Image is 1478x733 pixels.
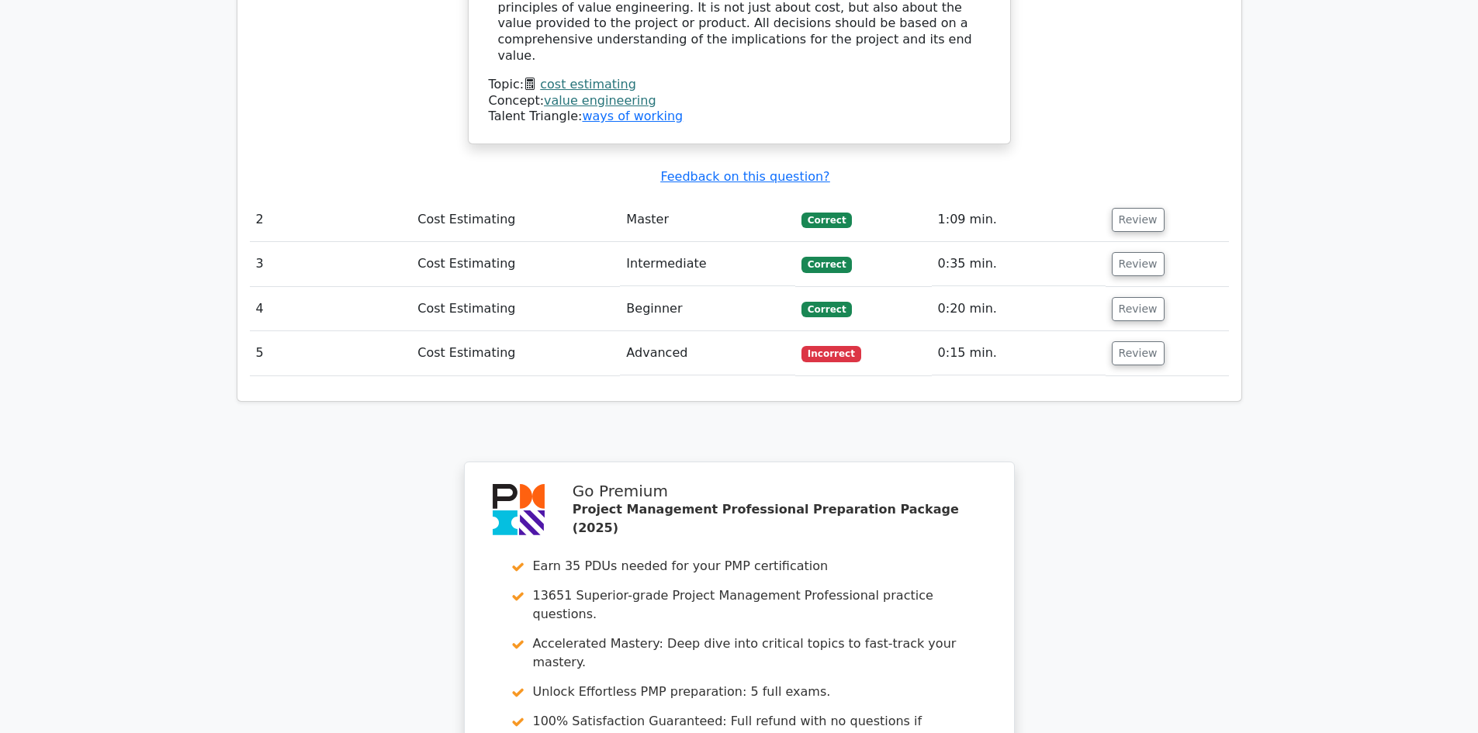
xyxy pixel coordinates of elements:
[411,242,620,286] td: Cost Estimating
[932,242,1106,286] td: 0:35 min.
[544,93,656,108] a: value engineering
[489,93,990,109] div: Concept:
[1112,297,1165,321] button: Review
[250,198,412,242] td: 2
[250,287,412,331] td: 4
[489,77,990,93] div: Topic:
[620,242,795,286] td: Intermediate
[801,257,852,272] span: Correct
[582,109,683,123] a: ways of working
[801,213,852,228] span: Correct
[1112,208,1165,232] button: Review
[932,287,1106,331] td: 0:20 min.
[411,198,620,242] td: Cost Estimating
[660,169,829,184] a: Feedback on this question?
[1112,252,1165,276] button: Review
[1112,341,1165,365] button: Review
[801,302,852,317] span: Correct
[932,198,1106,242] td: 1:09 min.
[540,77,636,92] a: cost estimating
[620,198,795,242] td: Master
[250,331,412,375] td: 5
[932,331,1106,375] td: 0:15 min.
[250,242,412,286] td: 3
[620,287,795,331] td: Beginner
[411,287,620,331] td: Cost Estimating
[411,331,620,375] td: Cost Estimating
[801,346,861,361] span: Incorrect
[489,77,990,125] div: Talent Triangle:
[620,331,795,375] td: Advanced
